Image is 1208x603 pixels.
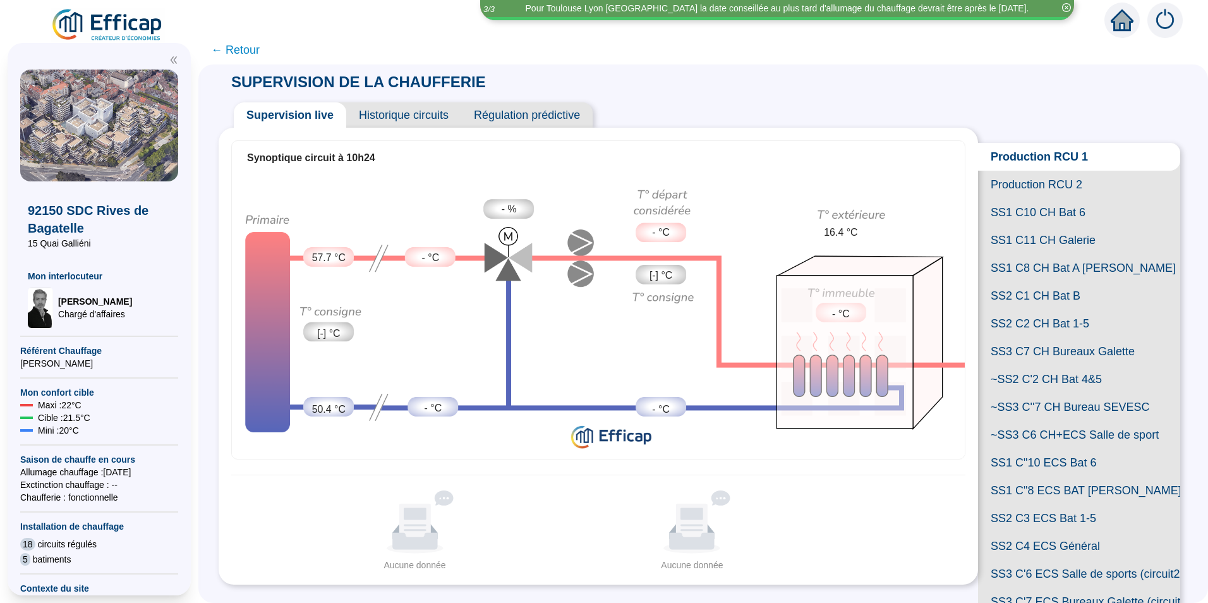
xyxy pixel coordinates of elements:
[978,143,1180,171] span: Production RCU 1
[978,171,1180,198] span: Production RCU 2
[483,4,495,14] i: 3 / 3
[58,308,132,320] span: Chargé d'affaires
[38,424,79,437] span: Mini : 20 °C
[634,559,750,572] div: Aucune donnée
[38,399,82,411] span: Maxi : 22 °C
[978,560,1180,588] span: SS3 C'6 ECS Salle de sports (circuit2)
[649,268,672,283] span: [-] °C
[978,282,1180,310] span: SS2 C1 CH Bat B
[526,2,1029,15] div: Pour Toulouse Lyon [GEOGRAPHIC_DATA] la date conseillée au plus tard d'allumage du chauffage devr...
[978,198,1180,226] span: SS1 C10 CH Bat 6
[38,411,90,424] span: Cible : 21.5 °C
[502,202,517,217] span: - %
[978,421,1180,449] span: ~SS3 C6 CH+ECS Salle de sport
[978,226,1180,254] span: SS1 C11 CH Galerie
[232,176,965,455] div: Synoptique
[652,402,670,417] span: - °C
[20,478,178,491] span: Exctinction chauffage : --
[978,532,1180,560] span: SS2 C4 ECS Général
[978,254,1180,282] span: SS1 C8 CH Bat A [PERSON_NAME]
[1147,3,1183,38] img: alerts
[978,477,1180,504] span: SS1 C"8 ECS BAT [PERSON_NAME]
[20,453,178,466] span: Saison de chauffe en cours
[247,150,950,166] div: Synoptique circuit à 10h24
[346,102,461,128] span: Historique circuits
[234,102,346,128] span: Supervision live
[20,491,178,504] span: Chaufferie : fonctionnelle
[978,310,1180,338] span: SS2 C2 CH Bat 1-5
[425,401,442,416] span: - °C
[978,338,1180,365] span: SS3 C7 CH Bureaux Galette
[20,466,178,478] span: Allumage chauffage : [DATE]
[312,402,346,417] span: 50.4 °C
[20,553,30,566] span: 5
[28,202,171,237] span: 92150 SDC Rives de Bagatelle
[169,56,178,64] span: double-left
[978,504,1180,532] span: SS2 C3 ECS Bat 1-5
[978,365,1180,393] span: ~SS2 C'2 CH Bat 4&5
[652,225,670,240] span: - °C
[28,288,53,328] img: Chargé d'affaires
[20,538,35,551] span: 18
[461,102,593,128] span: Régulation prédictive
[33,553,71,566] span: batiments
[38,538,97,551] span: circuits régulés
[422,250,440,265] span: - °C
[28,237,171,250] span: 15 Quai Galliéni
[232,176,965,455] img: circuit-supervision.724c8d6b72cc0638e748.png
[58,295,132,308] span: [PERSON_NAME]
[978,449,1180,477] span: SS1 C"10 ECS Bat 6
[28,270,171,283] span: Mon interlocuteur
[20,357,178,370] span: [PERSON_NAME]
[20,520,178,533] span: Installation de chauffage
[51,8,165,43] img: efficap energie logo
[1062,3,1071,12] span: close-circle
[236,559,593,572] div: Aucune donnée
[1111,9,1133,32] span: home
[312,250,346,265] span: 57.7 °C
[20,386,178,399] span: Mon confort cible
[20,582,178,595] span: Contexte du site
[824,225,857,240] span: 16.4 °C
[211,41,260,59] span: ← Retour
[20,344,178,357] span: Référent Chauffage
[317,326,340,341] span: [-] °C
[978,393,1180,421] span: ~SS3 C''7 CH Bureau SEVESC
[219,73,498,90] span: SUPERVISION DE LA CHAUFFERIE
